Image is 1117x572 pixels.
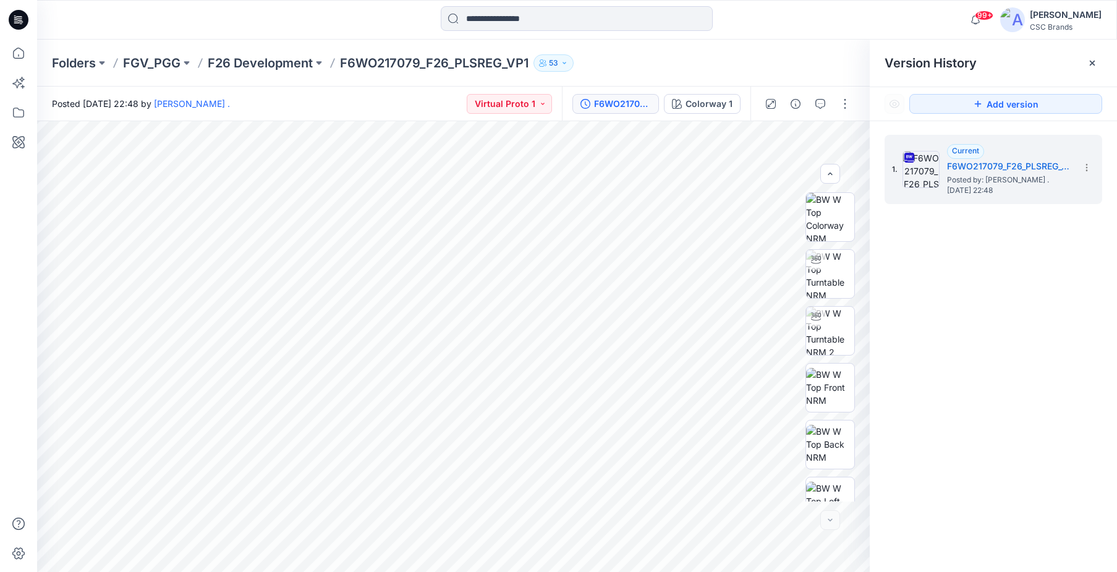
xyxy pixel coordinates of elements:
img: BW W Top Colorway NRM [806,193,854,241]
button: F6WO217079_F26_PLSREG_VP1 [572,94,659,114]
img: BW W Top Turntable NRM 2 [806,307,854,355]
span: Version History [885,56,977,70]
button: Add version [909,94,1102,114]
div: [PERSON_NAME] [1030,7,1102,22]
div: CSC Brands [1030,22,1102,32]
img: avatar [1000,7,1025,32]
img: F6WO217079_F26_PLSREG_VP1 [903,151,940,188]
a: F26 Development [208,54,313,72]
span: Current [952,146,979,155]
span: 1. [892,164,898,175]
a: Folders [52,54,96,72]
div: Colorway 1 [686,97,733,111]
button: Close [1087,58,1097,68]
p: 53 [549,56,558,70]
button: Show Hidden Versions [885,94,904,114]
span: Posted by: Ari . [947,174,1071,186]
img: BW W Top Back NRM [806,425,854,464]
h5: F6WO217079_F26_PLSREG_VP1 [947,159,1071,174]
button: Colorway 1 [664,94,741,114]
a: [PERSON_NAME] . [154,98,230,109]
img: BW W Top Turntable NRM [806,250,854,298]
span: Posted [DATE] 22:48 by [52,97,230,110]
a: FGV_PGG [123,54,181,72]
button: Details [786,94,805,114]
span: [DATE] 22:48 [947,186,1071,195]
button: 53 [533,54,574,72]
span: 99+ [975,11,993,20]
img: BW W Top Front NRM [806,368,854,407]
p: F6WO217079_F26_PLSREG_VP1 [340,54,529,72]
div: F6WO217079_F26_PLSREG_VP1 [594,97,651,111]
img: BW W Top Left NRM [806,482,854,521]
